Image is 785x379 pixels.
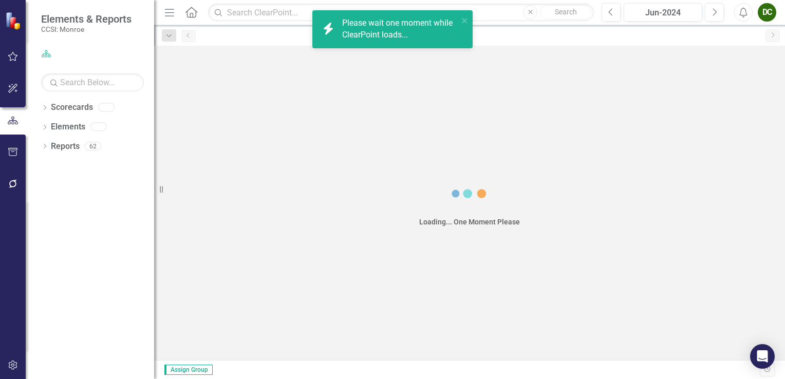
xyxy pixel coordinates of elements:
span: Elements & Reports [41,13,132,25]
div: 62 [85,142,101,150]
button: close [461,14,469,26]
div: Open Intercom Messenger [750,344,775,369]
div: Loading... One Moment Please [419,217,520,227]
input: Search Below... [41,73,144,91]
button: Search [540,5,591,20]
img: ClearPoint Strategy [5,11,23,29]
span: Assign Group [164,365,213,375]
a: Scorecards [51,102,93,113]
button: Jun-2024 [624,3,702,22]
span: Search [555,8,577,16]
button: DC [758,3,776,22]
div: Please wait one moment while ClearPoint loads... [342,17,458,41]
small: CCSI: Monroe [41,25,132,33]
a: Reports [51,141,80,153]
div: Jun-2024 [627,7,699,19]
a: Elements [51,121,85,133]
input: Search ClearPoint... [208,4,594,22]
